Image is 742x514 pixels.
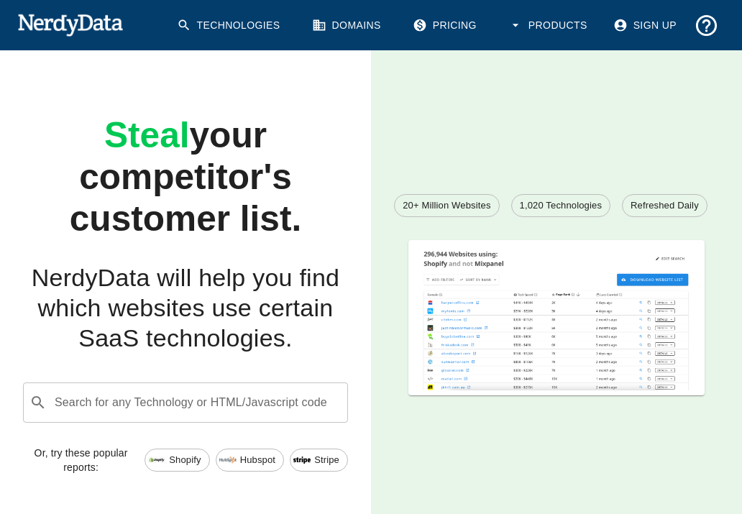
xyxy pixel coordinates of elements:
[688,7,725,44] button: Support and Documentation
[23,446,139,474] p: Or, try these popular reports:
[17,10,123,39] img: NerdyData.com
[622,194,707,217] a: Refreshed Daily
[408,240,705,390] img: A screenshot of a report showing the total number of websites using Shopify
[500,7,599,44] button: Products
[104,115,190,155] span: Steal
[290,449,348,472] a: Stripe
[303,7,393,44] a: Domains
[216,449,284,472] a: Hubspot
[404,7,488,44] a: Pricing
[306,453,347,467] span: Stripe
[512,198,610,213] span: 1,020 Technologies
[232,453,283,467] span: Hubspot
[395,198,498,213] span: 20+ Million Websites
[23,115,348,240] h1: your competitor's customer list.
[161,453,209,467] span: Shopify
[511,194,611,217] a: 1,020 Technologies
[145,449,209,472] a: Shopify
[394,194,499,217] a: 20+ Million Websites
[605,7,688,44] a: Sign Up
[623,198,707,213] span: Refreshed Daily
[23,263,348,354] h2: NerdyData will help you find which websites use certain SaaS technologies.
[168,7,292,44] a: Technologies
